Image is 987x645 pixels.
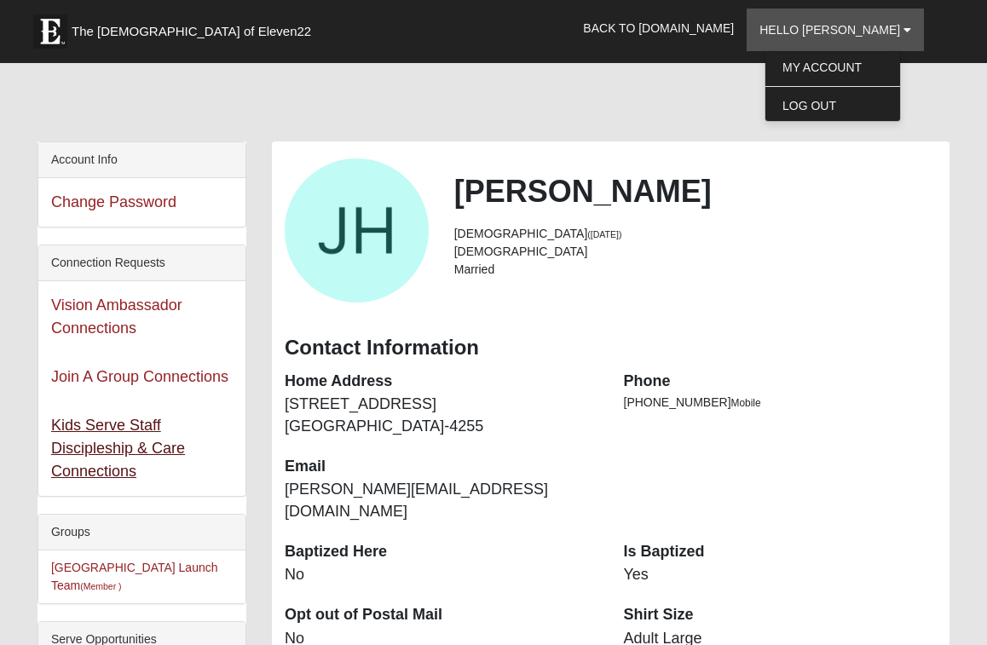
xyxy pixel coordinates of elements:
[454,225,937,243] li: [DEMOGRAPHIC_DATA]
[51,297,182,337] a: Vision Ambassador Connections
[759,23,900,37] span: Hello [PERSON_NAME]
[454,261,937,279] li: Married
[765,56,900,78] a: My Account
[51,368,228,385] a: Join A Group Connections
[285,336,937,360] h3: Contact Information
[587,229,621,239] small: ([DATE])
[747,9,924,51] a: Hello [PERSON_NAME]
[624,541,938,563] dt: Is Baptized
[624,604,938,626] dt: Shirt Size
[624,564,938,586] dd: Yes
[51,193,176,210] a: Change Password
[80,581,121,591] small: (Member )
[454,243,937,261] li: [DEMOGRAPHIC_DATA]
[25,6,366,49] a: The [DEMOGRAPHIC_DATA] of Eleven22
[765,95,900,117] a: Log Out
[570,7,747,49] a: Back to [DOMAIN_NAME]
[285,456,598,478] dt: Email
[624,394,938,412] li: [PHONE_NUMBER]
[72,23,311,40] span: The [DEMOGRAPHIC_DATA] of Eleven22
[51,561,218,592] a: [GEOGRAPHIC_DATA] Launch Team(Member )
[38,245,245,281] div: Connection Requests
[51,417,185,480] a: Kids Serve Staff Discipleship & Care Connections
[38,142,245,178] div: Account Info
[285,564,598,586] dd: No
[624,371,938,393] dt: Phone
[285,371,598,393] dt: Home Address
[285,604,598,626] dt: Opt out of Postal Mail
[454,173,937,210] h2: [PERSON_NAME]
[285,158,429,302] a: View Fullsize Photo
[285,394,598,437] dd: [STREET_ADDRESS] [GEOGRAPHIC_DATA]-4255
[33,14,67,49] img: Eleven22 logo
[731,397,761,409] span: Mobile
[285,541,598,563] dt: Baptized Here
[38,515,245,550] div: Groups
[285,479,598,522] dd: [PERSON_NAME][EMAIL_ADDRESS][DOMAIN_NAME]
